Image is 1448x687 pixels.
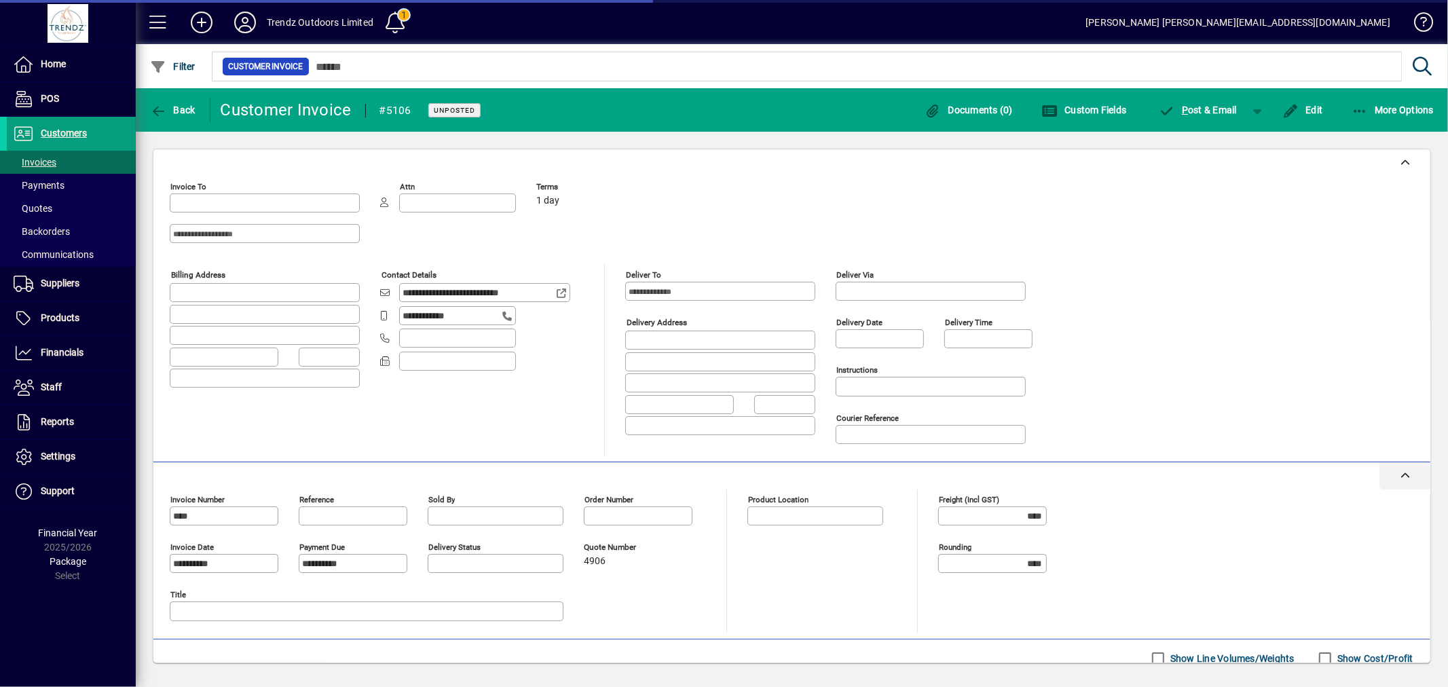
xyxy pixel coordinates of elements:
[50,556,86,567] span: Package
[14,180,64,191] span: Payments
[228,60,303,73] span: Customer Invoice
[836,413,899,423] mat-label: Courier Reference
[379,100,411,122] div: #5106
[7,267,136,301] a: Suppliers
[39,527,98,538] span: Financial Year
[41,382,62,392] span: Staff
[41,93,59,104] span: POS
[7,440,136,474] a: Settings
[14,157,56,168] span: Invoices
[147,98,199,122] button: Back
[1041,105,1127,115] span: Custom Fields
[584,543,665,552] span: Quote number
[925,105,1013,115] span: Documents (0)
[1404,3,1431,47] a: Knowledge Base
[41,485,75,496] span: Support
[1279,98,1326,122] button: Edit
[41,416,74,427] span: Reports
[836,318,883,327] mat-label: Delivery date
[41,451,75,462] span: Settings
[41,278,79,289] span: Suppliers
[626,270,661,280] mat-label: Deliver To
[1152,98,1244,122] button: Post & Email
[7,475,136,508] a: Support
[41,58,66,69] span: Home
[7,48,136,81] a: Home
[428,542,481,552] mat-label: Delivery status
[836,270,874,280] mat-label: Deliver via
[584,495,633,504] mat-label: Order number
[1348,98,1438,122] button: More Options
[7,336,136,370] a: Financials
[267,12,373,33] div: Trendz Outdoors Limited
[434,106,475,115] span: Unposted
[1352,105,1434,115] span: More Options
[945,318,992,327] mat-label: Delivery time
[180,10,223,35] button: Add
[170,542,214,552] mat-label: Invoice date
[147,54,199,79] button: Filter
[221,99,352,121] div: Customer Invoice
[939,542,971,552] mat-label: Rounding
[150,61,196,72] span: Filter
[170,495,225,504] mat-label: Invoice number
[939,495,999,504] mat-label: Freight (incl GST)
[7,197,136,220] a: Quotes
[7,151,136,174] a: Invoices
[536,196,559,206] span: 1 day
[41,312,79,323] span: Products
[400,182,415,191] mat-label: Attn
[7,405,136,439] a: Reports
[14,203,52,214] span: Quotes
[1282,105,1323,115] span: Edit
[7,243,136,266] a: Communications
[7,82,136,116] a: POS
[7,301,136,335] a: Products
[136,98,210,122] app-page-header-button: Back
[7,174,136,197] a: Payments
[7,220,136,243] a: Backorders
[299,542,345,552] mat-label: Payment due
[223,10,267,35] button: Profile
[536,183,618,191] span: Terms
[150,105,196,115] span: Back
[1168,652,1295,665] label: Show Line Volumes/Weights
[41,128,87,138] span: Customers
[836,365,878,375] mat-label: Instructions
[170,590,186,599] mat-label: Title
[748,495,809,504] mat-label: Product location
[7,371,136,405] a: Staff
[1038,98,1130,122] button: Custom Fields
[14,249,94,260] span: Communications
[14,226,70,237] span: Backorders
[921,98,1016,122] button: Documents (0)
[1182,105,1188,115] span: P
[1085,12,1390,33] div: [PERSON_NAME] [PERSON_NAME][EMAIL_ADDRESS][DOMAIN_NAME]
[41,347,83,358] span: Financials
[584,556,606,567] span: 4906
[428,495,455,504] mat-label: Sold by
[1335,652,1413,665] label: Show Cost/Profit
[1159,105,1238,115] span: ost & Email
[170,182,206,191] mat-label: Invoice To
[299,495,334,504] mat-label: Reference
